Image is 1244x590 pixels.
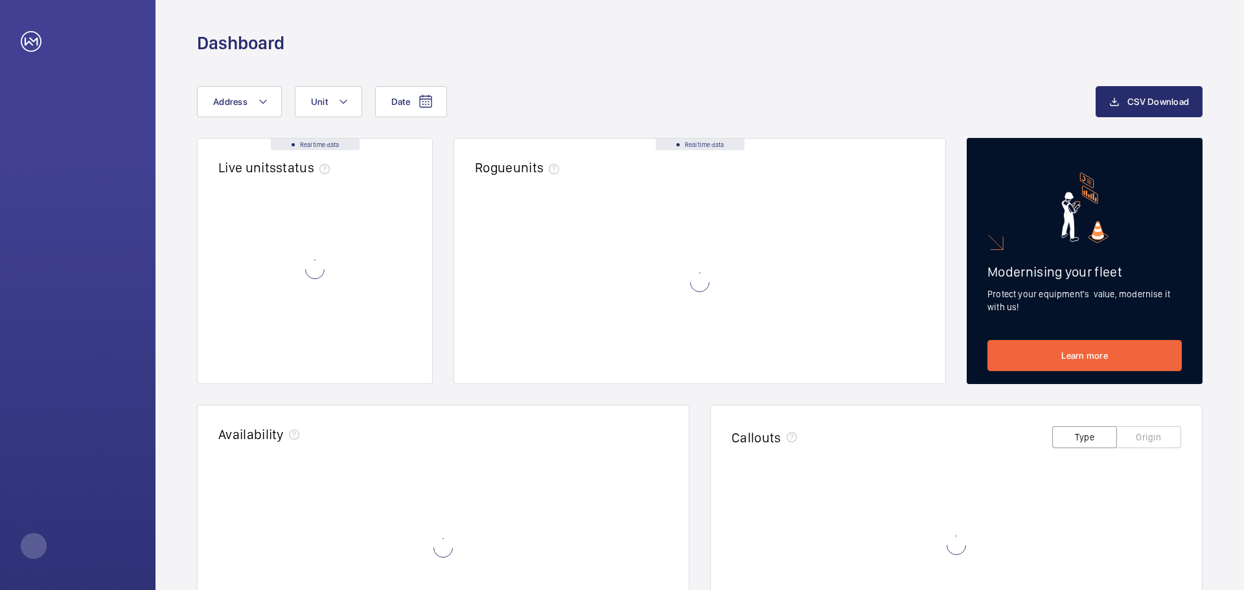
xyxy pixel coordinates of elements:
span: units [513,159,565,176]
h2: Rogue [475,159,564,176]
div: Real time data [656,139,744,150]
span: Address [213,96,248,107]
span: Date [391,96,410,107]
button: Date [375,86,447,117]
a: Learn more [987,340,1182,371]
span: Unit [311,96,328,107]
h2: Availability [218,426,284,442]
h2: Modernising your fleet [987,264,1182,280]
h2: Callouts [731,429,781,446]
button: CSV Download [1096,86,1203,117]
p: Protect your equipment's value, modernise it with us! [987,288,1182,313]
button: Origin [1116,426,1181,448]
button: Address [197,86,282,117]
h2: Live units [218,159,335,176]
span: CSV Download [1127,96,1189,107]
button: Unit [295,86,362,117]
h1: Dashboard [197,31,284,55]
img: marketing-card.svg [1061,172,1109,243]
div: Real time data [271,139,360,150]
span: status [276,159,335,176]
button: Type [1052,426,1117,448]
